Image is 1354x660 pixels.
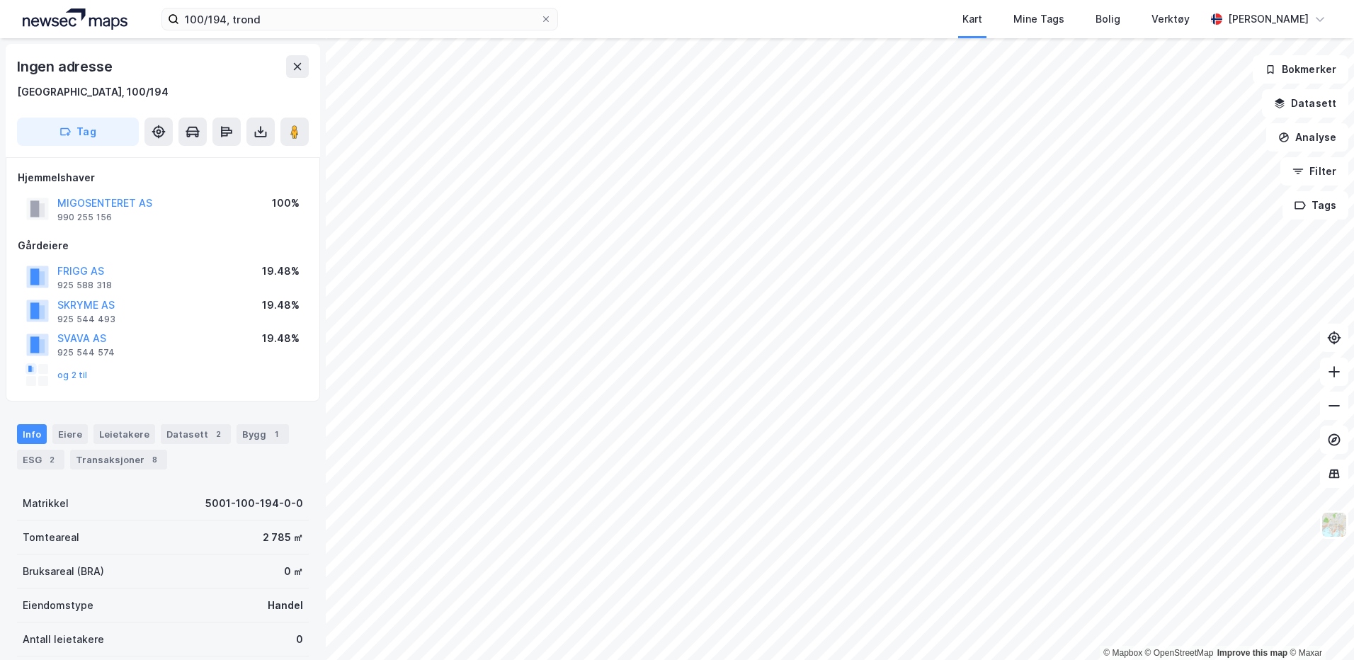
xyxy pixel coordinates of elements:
[23,8,127,30] img: logo.a4113a55bc3d86da70a041830d287a7e.svg
[57,347,115,358] div: 925 544 574
[269,427,283,441] div: 1
[57,314,115,325] div: 925 544 493
[1283,592,1354,660] iframe: Chat Widget
[272,195,300,212] div: 100%
[1266,123,1348,152] button: Analyse
[23,631,104,648] div: Antall leietakere
[52,424,88,444] div: Eiere
[1228,11,1309,28] div: [PERSON_NAME]
[45,453,59,467] div: 2
[57,212,112,223] div: 990 255 156
[23,495,69,512] div: Matrikkel
[161,424,231,444] div: Datasett
[70,450,167,470] div: Transaksjoner
[17,424,47,444] div: Info
[1013,11,1064,28] div: Mine Tags
[262,263,300,280] div: 19.48%
[147,453,161,467] div: 8
[1217,648,1287,658] a: Improve this map
[179,8,540,30] input: Søk på adresse, matrikkel, gårdeiere, leietakere eller personer
[1151,11,1190,28] div: Verktøy
[23,529,79,546] div: Tomteareal
[1321,511,1348,538] img: Z
[23,597,93,614] div: Eiendomstype
[1282,191,1348,220] button: Tags
[17,55,115,78] div: Ingen adresse
[57,280,112,291] div: 925 588 318
[1283,592,1354,660] div: Kontrollprogram for chat
[1096,11,1120,28] div: Bolig
[17,450,64,470] div: ESG
[237,424,289,444] div: Bygg
[1280,157,1348,186] button: Filter
[296,631,303,648] div: 0
[284,563,303,580] div: 0 ㎡
[1145,648,1214,658] a: OpenStreetMap
[93,424,155,444] div: Leietakere
[1103,648,1142,658] a: Mapbox
[211,427,225,441] div: 2
[18,237,308,254] div: Gårdeiere
[23,563,104,580] div: Bruksareal (BRA)
[268,597,303,614] div: Handel
[18,169,308,186] div: Hjemmelshaver
[262,297,300,314] div: 19.48%
[1253,55,1348,84] button: Bokmerker
[1262,89,1348,118] button: Datasett
[205,495,303,512] div: 5001-100-194-0-0
[17,118,139,146] button: Tag
[262,330,300,347] div: 19.48%
[17,84,169,101] div: [GEOGRAPHIC_DATA], 100/194
[263,529,303,546] div: 2 785 ㎡
[962,11,982,28] div: Kart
